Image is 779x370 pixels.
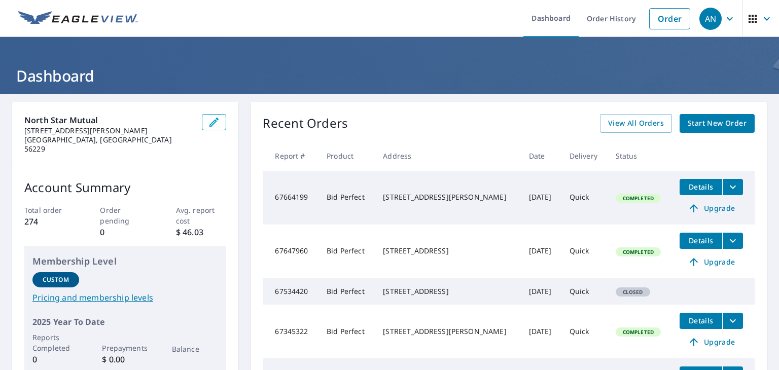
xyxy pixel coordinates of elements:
[102,343,149,353] p: Prepayments
[561,225,608,278] td: Quick
[686,256,737,268] span: Upgrade
[521,278,561,305] td: [DATE]
[722,179,743,195] button: filesDropdownBtn-67664199
[608,141,672,171] th: Status
[24,126,194,135] p: [STREET_ADDRESS][PERSON_NAME]
[176,205,227,226] p: Avg. report cost
[24,205,75,215] p: Total order
[176,226,227,238] p: $ 46.03
[521,141,561,171] th: Date
[680,313,722,329] button: detailsBtn-67345322
[686,336,737,348] span: Upgrade
[383,286,512,297] div: [STREET_ADDRESS]
[263,225,318,278] td: 67647960
[24,178,226,197] p: Account Summary
[318,171,375,225] td: Bid Perfect
[688,117,747,130] span: Start New Order
[680,254,743,270] a: Upgrade
[32,291,218,304] a: Pricing and membership levels
[263,278,318,305] td: 67534420
[18,11,138,26] img: EV Logo
[699,8,722,30] div: AN
[521,305,561,358] td: [DATE]
[43,275,69,284] p: Custom
[680,334,743,350] a: Upgrade
[722,233,743,249] button: filesDropdownBtn-67647960
[600,114,672,133] a: View All Orders
[686,202,737,214] span: Upgrade
[561,305,608,358] td: Quick
[32,332,79,353] p: Reports Completed
[722,313,743,329] button: filesDropdownBtn-67345322
[383,246,512,256] div: [STREET_ADDRESS]
[680,179,722,195] button: detailsBtn-67664199
[12,65,767,86] h1: Dashboard
[24,114,194,126] p: North Star Mutual
[102,353,149,365] p: $ 0.00
[100,205,151,226] p: Order pending
[617,328,660,336] span: Completed
[32,254,218,268] p: Membership Level
[383,192,512,202] div: [STREET_ADDRESS][PERSON_NAME]
[24,215,75,228] p: 274
[263,305,318,358] td: 67345322
[375,141,520,171] th: Address
[561,278,608,305] td: Quick
[318,305,375,358] td: Bid Perfect
[521,225,561,278] td: [DATE]
[263,114,348,133] p: Recent Orders
[100,226,151,238] p: 0
[263,171,318,225] td: 67664199
[617,288,649,295] span: Closed
[318,225,375,278] td: Bid Perfect
[383,326,512,337] div: [STREET_ADDRESS][PERSON_NAME]
[617,248,660,255] span: Completed
[172,344,219,354] p: Balance
[649,8,690,29] a: Order
[32,316,218,328] p: 2025 Year To Date
[521,171,561,225] td: [DATE]
[686,236,716,245] span: Details
[32,353,79,365] p: 0
[318,141,375,171] th: Product
[263,141,318,171] th: Report #
[24,135,194,154] p: [GEOGRAPHIC_DATA], [GEOGRAPHIC_DATA] 56229
[608,117,664,130] span: View All Orders
[561,171,608,225] td: Quick
[680,233,722,249] button: detailsBtn-67647960
[617,195,660,202] span: Completed
[561,141,608,171] th: Delivery
[680,200,743,216] a: Upgrade
[318,278,375,305] td: Bid Perfect
[686,182,716,192] span: Details
[680,114,755,133] a: Start New Order
[686,316,716,325] span: Details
